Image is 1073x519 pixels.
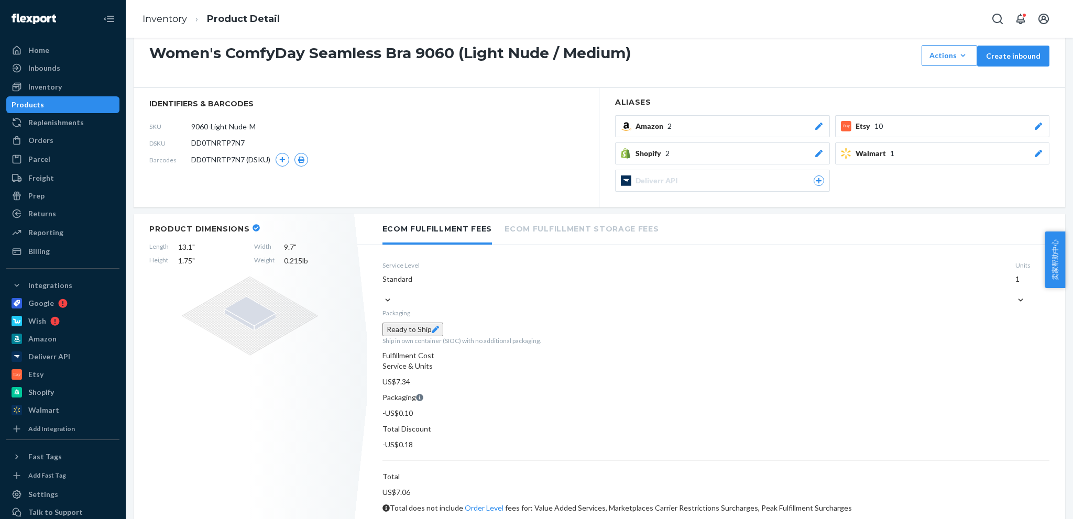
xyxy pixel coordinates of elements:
div: Inbounds [28,63,60,73]
div: Deliverr API [28,351,70,362]
div: Add Integration [28,424,75,433]
span: Walmart [856,148,890,159]
li: Ecom Fulfillment Fees [382,214,492,245]
button: Deliverr API [615,170,830,192]
span: DD0TNRTP7N7 (DSKU) [191,154,270,165]
a: Inventory [143,13,187,25]
span: 2 [665,148,670,159]
div: Home [28,45,49,56]
button: Walmart1 [835,142,1050,164]
span: Shopify [636,148,665,159]
a: Deliverr API [6,348,119,365]
button: Amazon2 [615,115,830,137]
div: Orders [28,135,53,146]
button: Actions [922,45,977,66]
div: Google [28,298,54,308]
span: 0.215 lb [284,256,351,266]
button: 卖家帮助中心 [1045,231,1065,288]
a: Parcel [6,151,119,168]
p: Service & Units [382,361,1050,371]
div: Products [12,100,44,110]
img: Flexport logo [12,14,56,24]
div: 1 [1015,274,1049,284]
a: Freight [6,170,119,186]
span: Weight [254,256,275,266]
button: Etsy10 [835,115,1050,137]
a: Walmart [6,402,119,418]
span: DSKU [149,139,191,148]
span: 9.7 [284,242,351,252]
ol: breadcrumbs [134,4,288,35]
span: Barcodes [149,156,191,164]
a: Product Detail [207,13,280,25]
a: Etsy [6,366,119,383]
div: Freight [28,173,54,183]
a: Order Level [465,503,503,512]
span: " [192,256,195,265]
button: Open Search Box [987,8,1008,29]
div: Parcel [28,154,50,164]
button: Shopify2 [615,142,830,164]
span: 10 [874,121,883,131]
a: Amazon [6,330,119,347]
p: -US$0.18 [382,439,1050,450]
span: Etsy [856,121,874,131]
div: Replenishments [28,117,84,128]
button: Integrations [6,277,119,294]
span: Length [149,242,169,252]
button: Create inbound [977,46,1049,67]
h1: Women's ComfyDay Seamless Bra 9060 (Light Nude / Medium) [149,45,916,67]
a: Add Fast Tag [6,469,119,482]
a: Returns [6,205,119,222]
button: Close Navigation [98,8,119,29]
button: Open notifications [1010,8,1031,29]
p: Packaging [382,308,1050,317]
div: Walmart [28,405,59,415]
span: 1 [890,148,894,159]
a: Settings [6,486,119,503]
a: Shopify [6,384,119,401]
span: identifiers & barcodes [149,98,583,109]
span: " [192,242,195,251]
div: Shopify [28,387,54,397]
button: Fast Tags [6,448,119,465]
label: Units [1015,261,1049,270]
span: 1.75 [178,256,245,266]
span: Amazon [636,121,667,131]
div: Reporting [28,227,63,238]
span: Deliverr API [636,175,682,186]
span: 13.1 [178,242,245,252]
div: Etsy [28,369,43,380]
span: Total does not include fees for: Value Added Services, Marketplaces Carrier Restrictions Surcharg... [390,503,852,512]
a: Orders [6,132,119,149]
p: Ship in own container (SIOC) with no additional packaging. [382,336,1050,345]
div: Add Fast Tag [28,471,66,480]
span: DD0TNRTP7N7 [191,138,245,148]
div: Inventory [28,82,62,92]
button: Ready to Ship [382,323,443,336]
label: Service Level [382,261,1008,270]
a: Billing [6,243,119,260]
a: Add Integration [6,423,119,435]
p: US$7.34 [382,377,1050,387]
div: Returns [28,208,56,219]
p: Packaging [382,392,1050,403]
div: Billing [28,246,50,257]
div: Wish [28,316,46,326]
a: Home [6,42,119,59]
div: Fast Tags [28,451,62,462]
div: Actions [929,50,969,61]
a: Reporting [6,224,119,241]
a: Google [6,295,119,312]
span: 2 [667,121,672,131]
div: Settings [28,489,58,500]
p: -US$0.10 [382,408,1050,418]
a: Wish [6,313,119,329]
p: Total Discount [382,424,1050,434]
div: Amazon [28,334,57,344]
h2: Aliases [615,98,1049,106]
input: 1 [1015,284,1016,295]
a: Inbounds [6,60,119,76]
span: SKU [149,122,191,131]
